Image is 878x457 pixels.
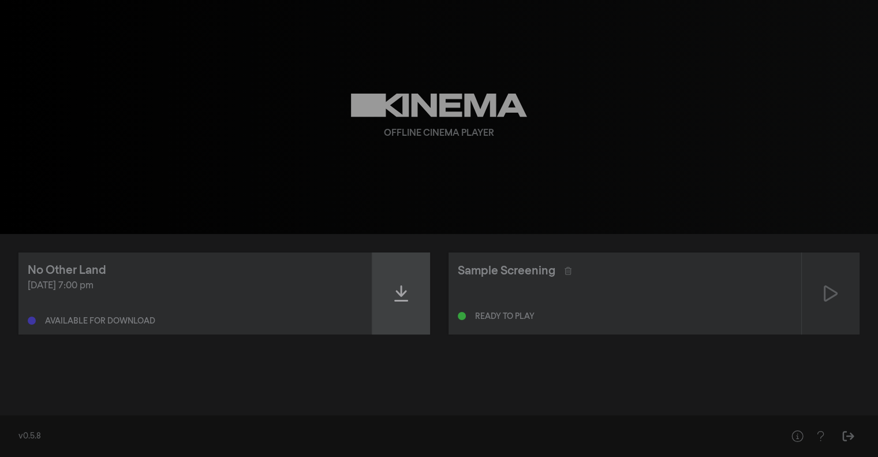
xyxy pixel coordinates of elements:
div: Sample Screening [458,262,555,280]
div: [DATE] 7:00 pm [28,279,363,293]
div: v0.5.8 [18,430,763,443]
button: Help [786,425,809,448]
div: Ready to play [475,313,535,321]
div: No Other Land [28,262,106,279]
button: Sign Out [836,425,860,448]
button: Help [809,425,832,448]
div: Offline Cinema Player [384,127,494,140]
div: Available for download [45,317,155,325]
